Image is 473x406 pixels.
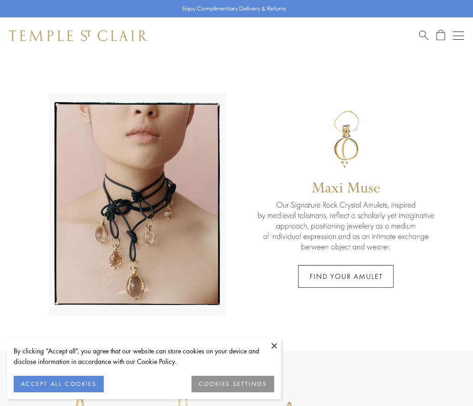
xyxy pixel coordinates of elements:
button: Open navigation [453,30,464,41]
a: Open Shopping Bag [436,30,445,41]
p: Enjoy Complimentary Delivery & Returns [182,4,286,13]
a: Search [419,30,429,41]
div: By clicking “Accept all”, you agree that our website can store cookies on your device and disclos... [14,346,274,367]
button: COOKIES SETTINGS [191,376,274,392]
button: ACCEPT ALL COOKIES [14,376,104,392]
img: Temple St. Clair [9,30,147,41]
